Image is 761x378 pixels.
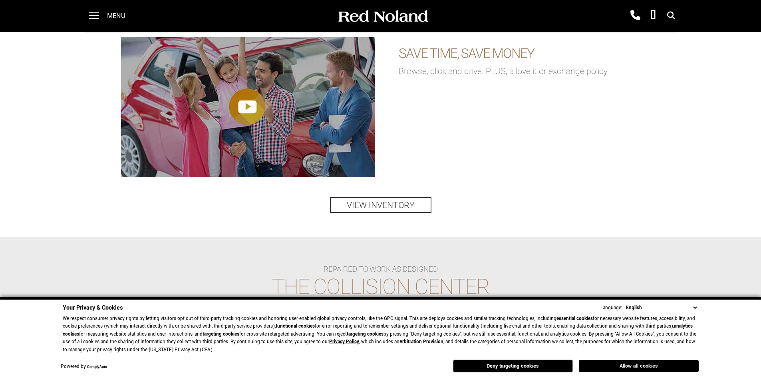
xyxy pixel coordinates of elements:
button: Allow all cookies [579,360,699,372]
h2: The Collision Center [12,276,749,313]
div: Powered by [61,364,107,370]
strong: Arbitration Provision [399,338,443,345]
img: Buying from Red Noland Used [121,37,375,177]
strong: targeting cookies [347,331,383,338]
a: ComplyAuto [87,364,107,370]
img: Red Noland Auto Group [337,9,429,23]
a: View Inventory [330,197,431,213]
strong: targeting cookies [203,331,239,338]
span: Your Privacy & Cookies [63,304,123,312]
div: Repaired to work as designed [12,265,749,274]
a: Privacy Policy [329,338,359,345]
button: Deny targeting cookies [453,360,573,372]
p: We respect consumer privacy rights by letting visitors opt out of third-party tracking cookies an... [63,315,699,354]
div: Language: [600,305,622,310]
strong: essential cookies [556,315,593,322]
select: Language Select [624,304,699,312]
strong: analytics cookies [63,323,693,338]
h3: Save time, save money [399,45,640,62]
strong: functional cookies [276,323,315,330]
p: Browse, click and drive. PLUS, a love it or exchange policy. [399,66,640,76]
